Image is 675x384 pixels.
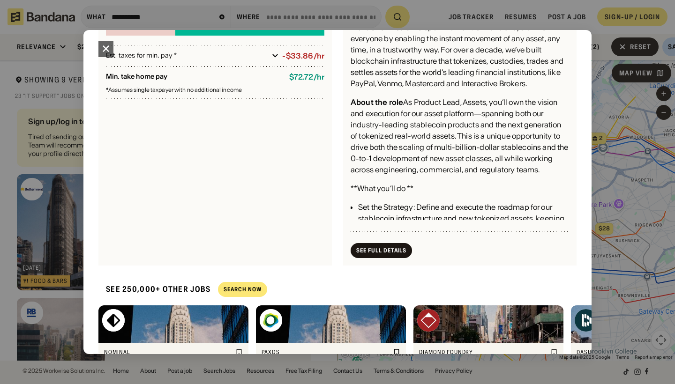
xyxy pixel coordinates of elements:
img: Paxos logo [260,309,282,332]
div: See Full Details [356,248,406,253]
div: -$33.86/hr [282,52,324,60]
div: Search Now [224,287,262,292]
div: See 250,000+ other jobs [98,277,210,302]
img: Right Arrow [572,354,587,369]
img: Dashlane logo [575,309,597,332]
div: About the role [351,97,403,107]
div: Nominal [104,348,233,356]
div: Set the Strategy: Define and execute the roadmap for our stablecoin infrastructure and new tokeni... [358,201,569,235]
div: Est. taxes for min. pay * [106,51,268,60]
div: Diamond Foundry [419,348,548,356]
div: Min. take home pay [106,73,282,81]
div: Assumes single taxpayer with no additional income [106,87,324,93]
div: $ 72.72 / hr [289,73,324,81]
div: Paxos [262,348,391,356]
img: Diamond Foundry logo [417,309,440,332]
div: As Product Lead, Assets, you’ll own the vision and execution for our asset platform—spanning both... [351,96,569,175]
img: Nominal logo [102,309,125,332]
img: Left Arrow [88,354,103,369]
